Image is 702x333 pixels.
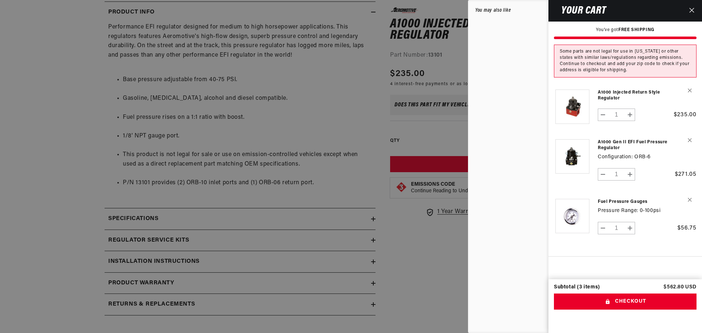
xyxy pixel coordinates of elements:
[554,6,606,15] h2: Your cart
[608,109,625,121] input: Quantity for A1000 Injected return style Regulator
[678,225,697,231] span: $56.75
[618,28,654,32] strong: FREE SHIPPING
[554,285,600,290] div: Subtotal (3 items)
[664,285,697,290] p: $562.80 USD
[634,154,651,160] dd: ORB-6
[608,222,625,234] input: Quantity for Fuel Pressure Gauges
[598,208,638,213] dt: Pressure Range:
[674,112,697,118] span: $235.00
[683,193,696,206] button: Remove Fuel Pressure Gauges - 0-100psi
[598,154,633,160] dt: Configuration:
[598,90,671,101] a: A1000 Injected return style Regulator
[598,139,671,151] a: A1000 Gen II EFI Fuel Pressure Regulator
[554,27,697,33] p: You’ve got
[675,171,697,177] span: $271.05
[598,199,671,205] a: Fuel Pressure Gauges
[554,310,697,326] iframe: PayPal-paypal
[683,84,696,97] button: Remove A1000 Injected return style Regulator
[683,134,696,147] button: Remove A1000 Gen II EFI Fuel Pressure Regulator - ORB-6
[640,208,661,213] dd: 0-100psi
[608,168,625,181] input: Quantity for A1000 Gen II EFI Fuel Pressure Regulator
[554,294,697,310] button: Checkout
[554,45,697,77] div: Some parts are not legal for use in [US_STATE] or other states with similar laws/regulations rega...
